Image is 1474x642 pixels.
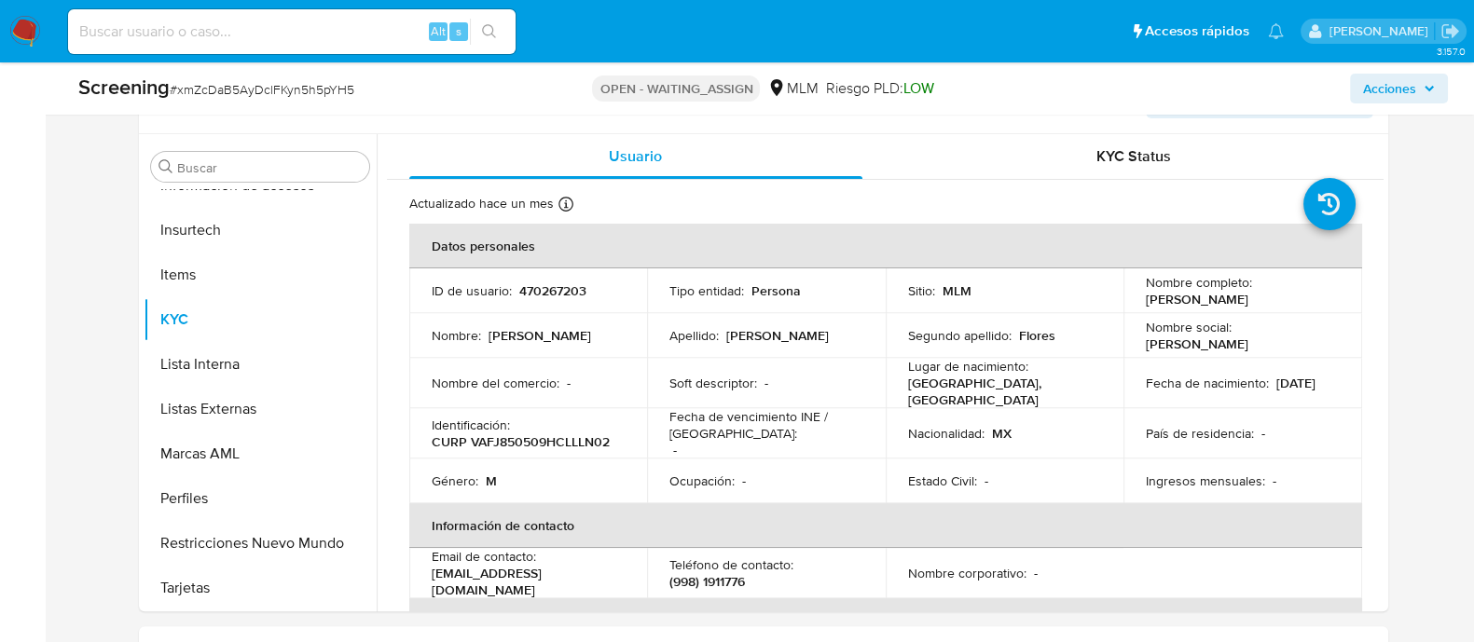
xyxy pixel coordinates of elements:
p: [PERSON_NAME] [489,327,591,344]
span: LOW [902,77,933,99]
button: KYC [144,297,377,342]
input: Buscar [177,159,362,176]
th: Datos personales [409,224,1362,268]
input: Buscar usuario o caso... [68,20,516,44]
p: Flores [1019,327,1055,344]
div: MLM [767,78,818,99]
p: Apellido : [669,327,719,344]
p: País de residencia : [1146,425,1254,442]
a: Notificaciones [1268,23,1284,39]
p: (998) 1911776 [669,573,745,590]
p: - [1034,565,1038,581]
button: Insurtech [144,208,377,253]
p: Nombre social : [1146,319,1232,335]
p: Estado Civil : [908,472,977,489]
p: Fecha de nacimiento : [1146,375,1269,391]
p: Segundo apellido : [908,327,1012,344]
p: MX [992,425,1012,442]
span: s [456,22,461,40]
p: [PERSON_NAME] [726,327,829,344]
button: Perfiles [144,476,377,521]
button: Tarjetas [144,566,377,610]
p: Sitio : [908,282,935,299]
button: Items [144,253,377,297]
p: - [985,472,988,489]
p: Actualizado hace un mes [409,195,554,212]
span: # xmZcDaB5AyDclFKyn5h5pYH5 [170,80,354,99]
p: Nombre completo : [1146,274,1252,291]
p: OPEN - WAITING_ASSIGN [592,75,760,102]
p: [DATE] [1276,375,1316,391]
b: Screening [78,72,170,102]
button: Listas Externas [144,387,377,431]
p: Soft descriptor : [669,375,757,391]
p: MLM [943,282,971,299]
p: Ingresos mensuales : [1146,472,1265,489]
p: [PERSON_NAME] [1146,291,1248,307]
button: Marcas AML [144,431,377,476]
p: - [567,375,571,391]
p: - [742,472,746,489]
p: ID de usuario : [432,282,512,299]
span: Accesos rápidos [1145,21,1249,41]
p: Género : [432,472,478,489]
p: [EMAIL_ADDRESS][DOMAIN_NAME] [432,565,618,598]
p: Nacionalidad : [908,425,985,442]
p: 470267203 [519,282,586,299]
p: Nombre : [432,327,481,344]
p: anamaria.arriagasanchez@mercadolibre.com.mx [1329,22,1434,40]
span: 3.157.0 [1436,44,1465,59]
p: M [486,472,497,489]
p: Nombre corporativo : [908,565,1026,581]
button: Buscar [158,159,173,174]
a: Salir [1440,21,1460,41]
p: Fecha de vencimiento INE / [GEOGRAPHIC_DATA] : [669,408,863,442]
p: - [673,442,677,458]
p: Teléfono de contacto : [669,556,793,573]
button: Lista Interna [144,342,377,387]
p: CURP VAFJ850509HCLLLN02 [432,433,610,450]
button: search-icon [470,19,508,45]
p: [GEOGRAPHIC_DATA], [GEOGRAPHIC_DATA] [908,375,1095,408]
p: Tipo entidad : [669,282,744,299]
span: Acciones [1363,74,1416,103]
span: KYC Status [1096,145,1171,167]
p: Identificación : [432,417,510,433]
th: Información de contacto [409,503,1362,548]
p: Ocupación : [669,472,735,489]
span: Usuario [609,145,662,167]
span: Riesgo PLD: [825,78,933,99]
p: - [1273,472,1276,489]
p: - [1261,425,1265,442]
button: Acciones [1350,74,1448,103]
p: Email de contacto : [432,548,536,565]
span: Alt [431,22,446,40]
p: Lugar de nacimiento : [908,358,1028,375]
p: [PERSON_NAME] [1146,335,1248,352]
button: Restricciones Nuevo Mundo [144,521,377,566]
p: - [765,375,768,391]
p: Persona [751,282,801,299]
p: Nombre del comercio : [432,375,559,391]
